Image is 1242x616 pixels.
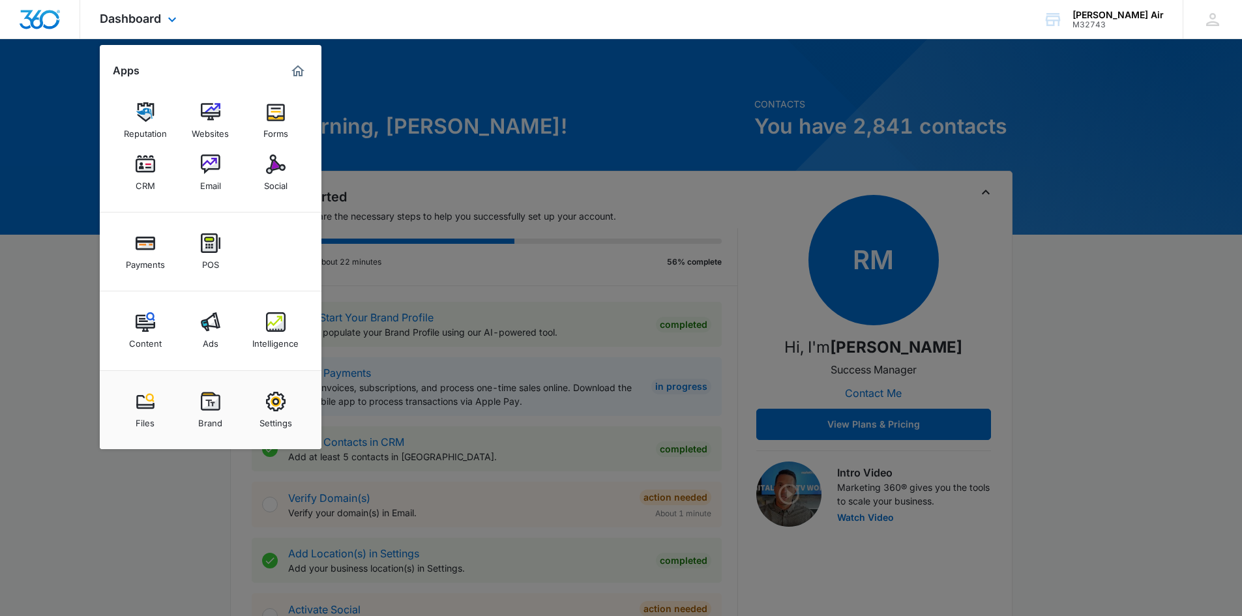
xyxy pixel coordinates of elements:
[251,385,301,435] a: Settings
[263,122,288,139] div: Forms
[136,411,155,428] div: Files
[192,122,229,139] div: Websites
[129,332,162,349] div: Content
[198,411,222,428] div: Brand
[203,332,218,349] div: Ads
[252,332,299,349] div: Intelligence
[251,148,301,198] a: Social
[288,61,308,81] a: Marketing 360® Dashboard
[124,122,167,139] div: Reputation
[251,96,301,145] a: Forms
[186,385,235,435] a: Brand
[136,174,155,191] div: CRM
[121,96,170,145] a: Reputation
[251,306,301,355] a: Intelligence
[259,411,292,428] div: Settings
[200,174,221,191] div: Email
[186,227,235,276] a: POS
[121,306,170,355] a: Content
[1072,20,1164,29] div: account id
[126,253,165,270] div: Payments
[121,385,170,435] a: Files
[121,148,170,198] a: CRM
[100,12,161,25] span: Dashboard
[202,253,219,270] div: POS
[113,65,140,77] h2: Apps
[186,148,235,198] a: Email
[1072,10,1164,20] div: account name
[264,174,288,191] div: Social
[186,96,235,145] a: Websites
[121,227,170,276] a: Payments
[186,306,235,355] a: Ads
